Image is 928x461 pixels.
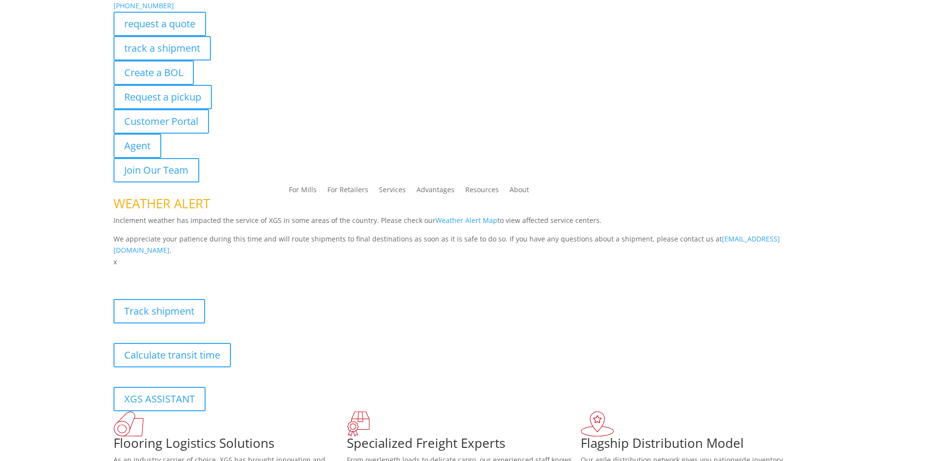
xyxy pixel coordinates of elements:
a: Customer Portal [114,109,209,134]
a: Weather Alert Map [436,216,497,225]
a: For Mills [289,186,317,197]
h1: Specialized Freight Experts [347,437,581,454]
p: x [114,256,815,268]
img: xgs-icon-total-supply-chain-intelligence-red [114,411,144,437]
a: Track shipment [114,299,205,323]
span: WEATHER ALERT [114,195,210,212]
a: Request a pickup [114,85,212,109]
p: Inclement weather has impacted the service of XGS in some areas of the country. Please check our ... [114,215,815,233]
a: For Retailers [327,186,368,197]
a: [PHONE_NUMBER] [114,1,174,10]
a: request a quote [114,12,206,36]
a: Services [379,186,406,197]
a: Advantages [417,186,455,197]
img: xgs-icon-focused-on-flooring-red [347,411,370,437]
a: About [510,186,529,197]
img: xgs-icon-flagship-distribution-model-red [581,411,614,437]
h1: Flooring Logistics Solutions [114,437,347,454]
a: Join Our Team [114,158,199,182]
a: Create a BOL [114,60,194,85]
a: Resources [465,186,499,197]
a: XGS ASSISTANT [114,387,206,411]
a: track a shipment [114,36,211,60]
b: Visibility, transparency, and control for your entire supply chain. [114,269,331,279]
a: Calculate transit time [114,343,231,367]
a: Agent [114,134,161,158]
p: We appreciate your patience during this time and will route shipments to final destinations as so... [114,233,815,257]
h1: Flagship Distribution Model [581,437,814,454]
